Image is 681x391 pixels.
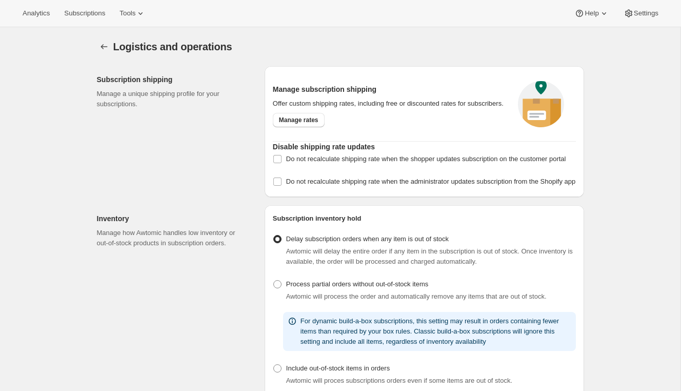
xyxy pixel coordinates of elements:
[23,9,50,17] span: Analytics
[97,89,248,109] p: Manage a unique shipping profile for your subscriptions.
[286,247,573,265] span: Awtomic will delay the entire order if any item in the subscription is out of stock. Once invento...
[585,9,598,17] span: Help
[97,74,248,85] h2: Subscription shipping
[568,6,615,21] button: Help
[286,235,449,243] span: Delay subscription orders when any item is out of stock
[97,228,248,248] p: Manage how Awtomic handles low inventory or out-of-stock products in subscription orders.
[273,142,576,152] h2: Disable shipping rate updates
[273,113,325,127] a: Manage rates
[97,213,248,224] h2: Inventory
[634,9,658,17] span: Settings
[58,6,111,21] button: Subscriptions
[97,40,111,54] button: Settings
[286,155,566,163] span: Do not recalculate shipping rate when the shopper updates subscription on the customer portal
[119,9,135,17] span: Tools
[286,178,575,185] span: Do not recalculate shipping rate when the administrator updates subscription from the Shopify app
[286,364,390,372] span: Include out-of-stock items in orders
[286,280,428,288] span: Process partial orders without out-of-stock items
[64,9,105,17] span: Subscriptions
[617,6,665,21] button: Settings
[113,6,152,21] button: Tools
[279,116,318,124] span: Manage rates
[273,99,506,109] p: Offer custom shipping rates, including free or discounted rates for subscribers.
[301,316,572,347] p: For dynamic build-a-box subscriptions, this setting may result in orders containing fewer items t...
[16,6,56,21] button: Analytics
[273,213,576,224] h2: Subscription inventory hold
[286,292,547,300] span: Awtomic will process the order and automatically remove any items that are out of stock.
[113,41,232,52] span: Logistics and operations
[273,84,506,94] h2: Manage subscription shipping
[286,377,512,384] span: Awtomic will proces subscriptions orders even if some items are out of stock.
